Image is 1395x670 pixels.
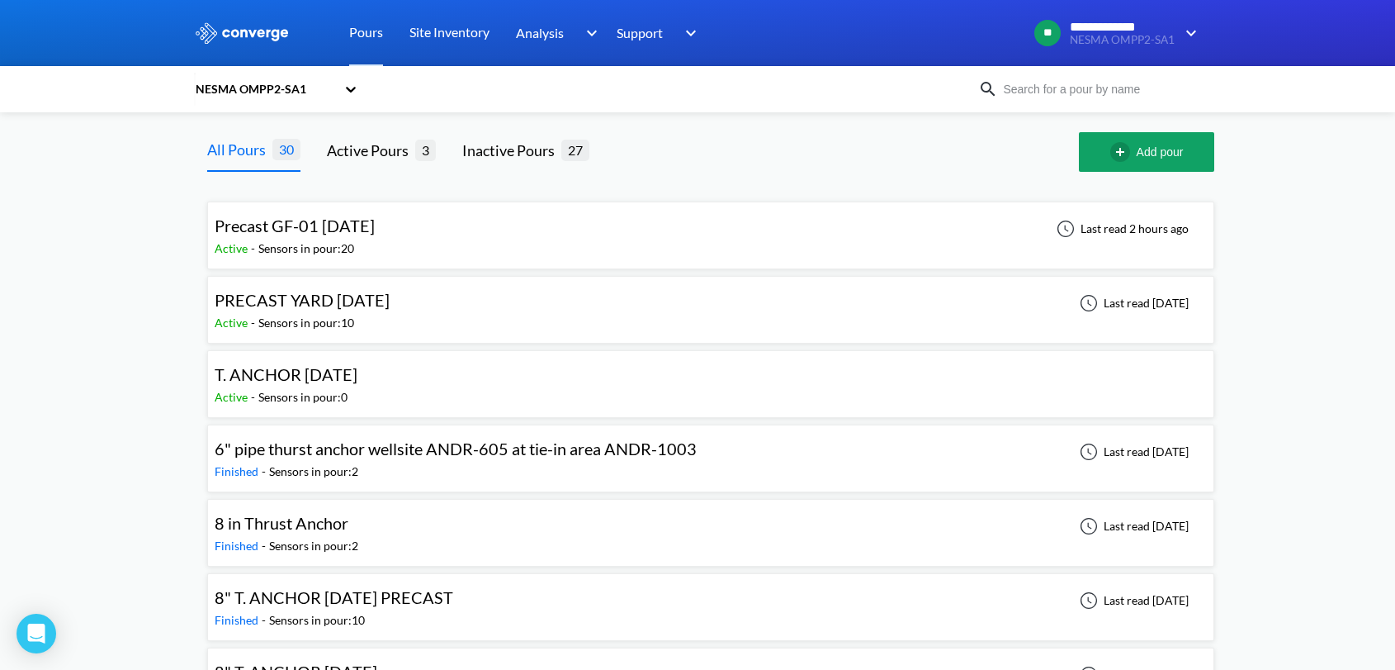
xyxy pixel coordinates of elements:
div: Inactive Pours [462,139,561,162]
span: 3 [415,140,436,160]
div: Last read [DATE] [1071,293,1194,313]
img: icon-search.svg [978,79,998,99]
a: 8" T. ANCHOR [DATE] PRECASTFinished-Sensors in pour:10Last read [DATE] [207,592,1214,606]
span: - [262,613,269,627]
span: NESMA OMPP2-SA1 [1070,34,1175,46]
span: Support [617,22,663,43]
a: PRECAST YARD [DATE]Active-Sensors in pour:10Last read [DATE] [207,295,1214,309]
div: All Pours [207,138,272,161]
a: T. ANCHOR [DATE]Active-Sensors in pour:0 [207,369,1214,383]
span: Finished [215,539,262,553]
span: Precast GF-01 [DATE] [215,216,375,235]
span: 6" pipe thurst anchor wellsite ANDR-605 at tie-in area ANDR-1003 [215,439,697,459]
a: 8 in Thrust AnchorFinished-Sensors in pour:2Last read [DATE] [207,518,1214,532]
div: Last read [DATE] [1071,442,1194,462]
div: Open Intercom Messenger [17,614,56,653]
img: downArrow.svg [1175,23,1201,43]
div: Last read 2 hours ago [1047,219,1194,239]
div: Last read [DATE] [1071,516,1194,536]
span: Analysis [516,22,564,43]
span: - [251,390,258,404]
img: add-circle-outline.svg [1110,142,1137,162]
div: Last read [DATE] [1071,591,1194,611]
div: Sensors in pour: 10 [269,611,365,630]
span: Active [215,241,251,255]
span: - [251,241,258,255]
button: Add pour [1079,132,1214,172]
div: NESMA OMPP2-SA1 [194,80,336,98]
a: 6" pipe thurst anchor wellsite ANDR-605 at tie-in area ANDR-1003Finished-Sensors in pour:2Last re... [207,444,1214,458]
span: - [251,316,258,330]
span: - [262,539,269,553]
span: PRECAST YARD [DATE] [215,290,390,310]
span: 30 [272,139,300,159]
div: Active Pours [327,139,415,162]
div: Sensors in pour: 10 [258,314,354,332]
span: 8 in Thrust Anchor [215,513,348,533]
span: Active [215,390,251,404]
span: 27 [561,140,589,160]
img: downArrow.svg [674,23,701,43]
span: - [262,464,269,478]
span: Finished [215,613,262,627]
a: Precast GF-01 [DATE]Active-Sensors in pour:20Last read 2 hours ago [207,221,1214,235]
img: logo_ewhite.svg [194,22,290,44]
span: 8" T. ANCHOR [DATE] PRECAST [215,587,453,607]
div: Sensors in pour: 2 [269,537,358,555]
div: Sensors in pour: 2 [269,463,358,481]
span: Finished [215,464,262,478]
input: Search for a pour by name [998,80,1198,98]
div: Sensors in pour: 20 [258,240,354,258]
div: Sensors in pour: 0 [258,388,348,406]
span: Active [215,316,251,330]
img: downArrow.svg [575,23,602,43]
span: T. ANCHOR [DATE] [215,364,357,384]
